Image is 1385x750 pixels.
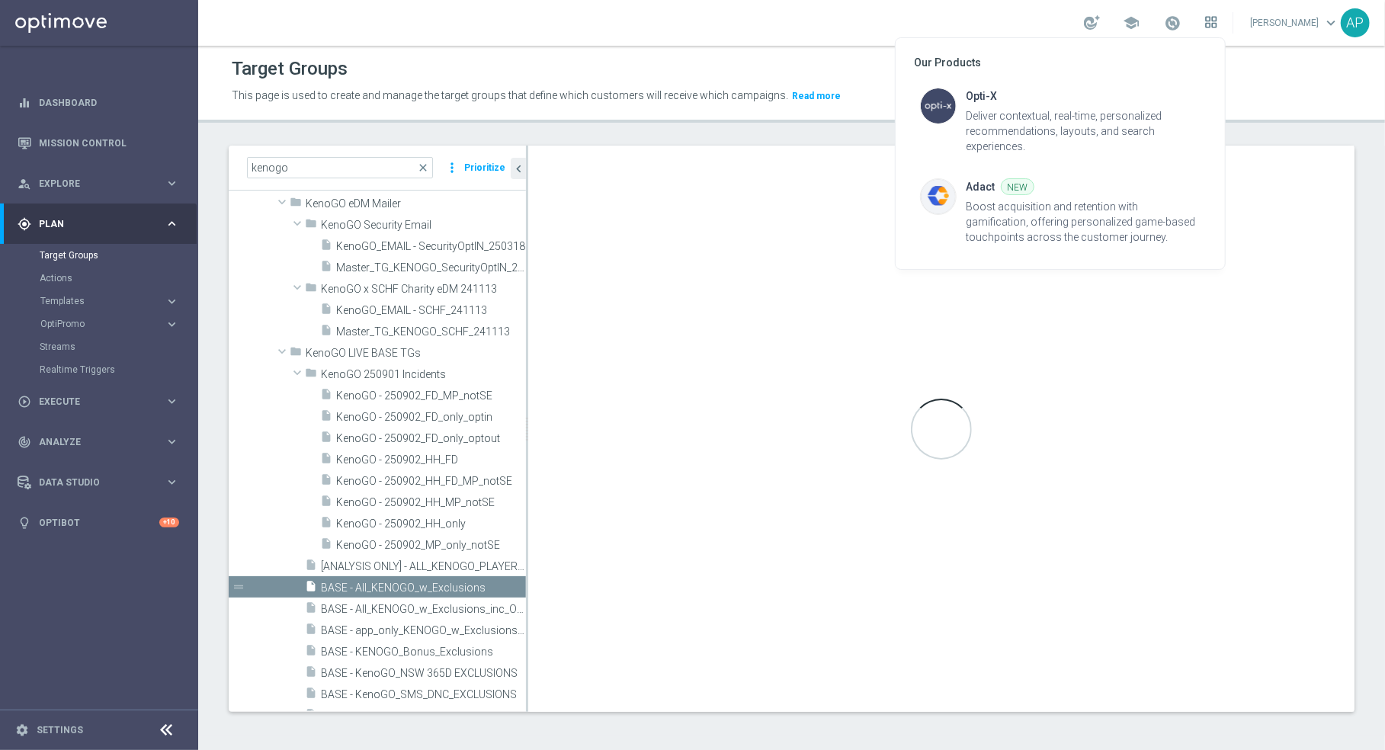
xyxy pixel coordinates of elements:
[920,88,957,124] img: optimove-icon
[914,172,1205,251] button: optimove-iconAdactNEWBoost acquisition and retention with gamification, offering personalized gam...
[914,82,1205,160] button: optimove-iconOpti-XDeliver contextual, real-time, personalized recommendations, layouts, and sear...
[966,199,1199,245] div: Boost acquisition and retention with gamification, offering personalized game-based touchpoints a...
[966,88,997,105] div: Opti-X
[1001,178,1034,195] div: NEW
[914,56,1207,69] div: Our Products
[920,178,957,215] img: optimove-icon
[966,108,1199,154] div: Deliver contextual, real-time, personalized recommendations, layouts, and search experiences.
[966,178,995,196] div: Adact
